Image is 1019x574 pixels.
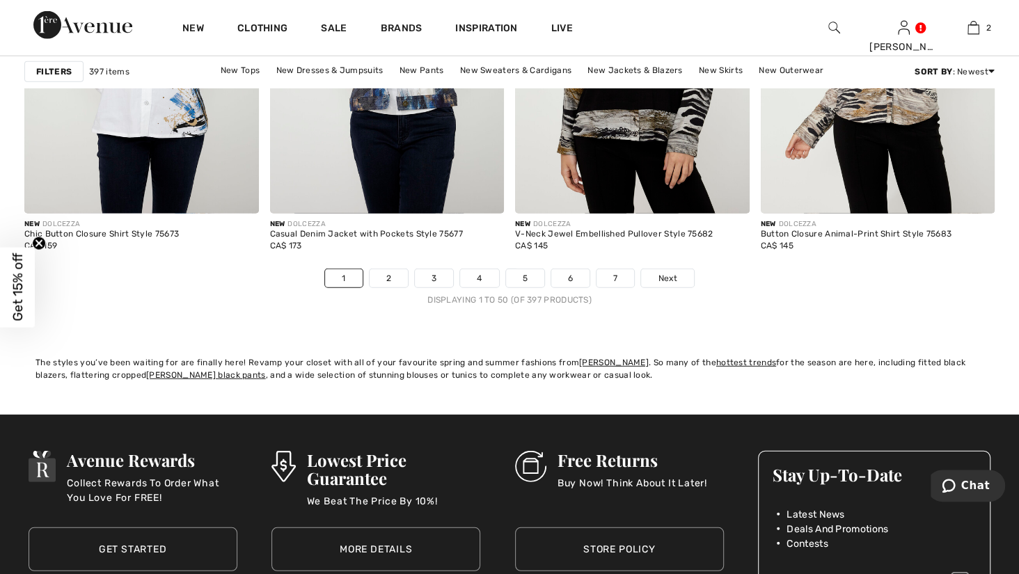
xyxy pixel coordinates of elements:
[986,22,991,34] span: 2
[10,253,26,321] span: Get 15% off
[551,269,590,287] a: 6
[579,358,649,367] a: [PERSON_NAME]
[515,527,724,571] a: Store Policy
[269,61,390,79] a: New Dresses & Jumpsuits
[270,230,463,239] div: Casual Denim Jacket with Pockets Style 75677
[33,11,132,39] img: 1ère Avenue
[722,186,735,199] img: plus_v2.svg
[716,358,776,367] a: hottest trends
[307,451,481,487] h3: Lowest Price Guarantee
[24,294,995,306] div: Displaying 1 to 50 (of 397 products)
[477,186,489,199] img: plus_v2.svg
[641,269,693,287] a: Next
[787,507,844,522] span: Latest News
[752,61,830,79] a: New Outerwear
[232,186,244,199] img: plus_v2.svg
[24,230,179,239] div: Chic Button Closure Shirt Style 75673
[967,19,979,36] img: My Bag
[692,61,750,79] a: New Skirts
[393,61,451,79] a: New Pants
[24,220,40,228] span: New
[270,220,285,228] span: New
[515,241,548,250] span: CA$ 145
[24,269,995,306] nav: Page navigation
[307,494,481,522] p: We Beat The Price By 10%!
[89,65,129,78] span: 397 items
[270,219,463,230] div: DOLCEZZA
[146,370,266,380] a: [PERSON_NAME] black pants
[773,465,976,484] h3: Stay Up-To-Date
[460,269,498,287] a: 4
[931,470,1005,504] iframe: Opens a widget where you can chat to one of our agents
[597,269,634,287] a: 7
[658,272,677,285] span: Next
[321,22,347,37] a: Sale
[415,269,453,287] a: 3
[270,241,302,250] span: CA$ 173
[915,65,995,78] div: : Newest
[36,65,72,78] strong: Filters
[761,230,952,239] div: Button Closure Animal-Print Shirt Style 75683
[828,19,840,36] img: search the website
[967,186,980,199] img: plus_v2.svg
[455,22,517,37] span: Inspiration
[67,451,237,469] h3: Avenue Rewards
[381,22,422,37] a: Brands
[67,476,237,504] p: Collect Rewards To Order What You Love For FREE!
[787,536,828,551] span: Contests
[915,67,952,77] strong: Sort By
[761,219,952,230] div: DOLCEZZA
[271,527,480,571] a: More Details
[558,451,707,469] h3: Free Returns
[558,476,707,504] p: Buy Now! Think About It Later!
[515,219,713,230] div: DOLCEZZA
[787,522,888,536] span: Deals And Promotions
[506,269,544,287] a: 5
[182,22,204,37] a: New
[24,241,57,250] span: CA$ 159
[271,451,295,482] img: Lowest Price Guarantee
[325,269,362,287] a: 1
[29,451,56,482] img: Avenue Rewards
[761,220,776,228] span: New
[898,19,910,36] img: My Info
[237,22,287,37] a: Clothing
[515,451,546,482] img: Free Returns
[29,527,237,571] a: Get Started
[35,356,984,381] div: The styles you’ve been waiting for are finally here! Revamp your closet with all of your favourit...
[515,230,713,239] div: V-Neck Jewel Embellished Pullover Style 75682
[869,40,938,54] div: [PERSON_NAME]
[370,269,408,287] a: 2
[32,236,46,250] button: Close teaser
[761,241,793,250] span: CA$ 145
[898,21,910,34] a: Sign In
[580,61,689,79] a: New Jackets & Blazers
[24,219,179,230] div: DOLCEZZA
[453,61,578,79] a: New Sweaters & Cardigans
[515,220,530,228] span: New
[939,19,1007,36] a: 2
[551,21,573,35] a: Live
[214,61,267,79] a: New Tops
